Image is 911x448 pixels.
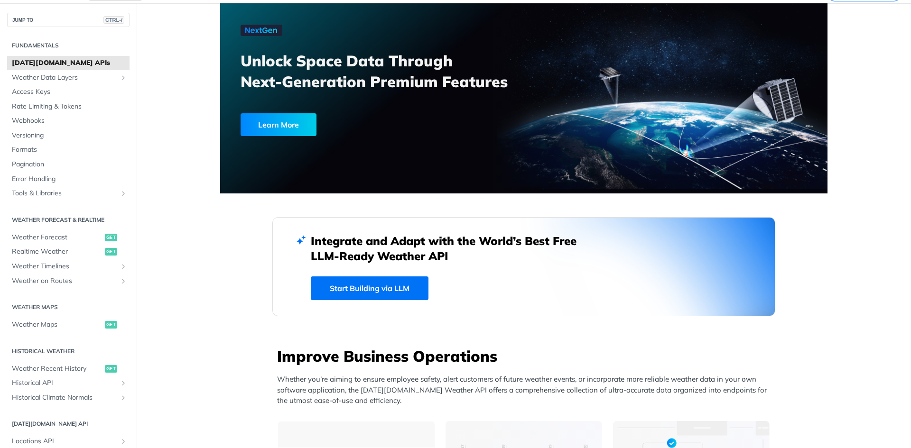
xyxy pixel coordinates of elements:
[12,174,127,184] span: Error Handling
[12,102,127,111] span: Rate Limiting & Tokens
[12,437,117,446] span: Locations API
[12,247,102,256] span: Realtime Weather
[105,365,117,373] span: get
[12,320,102,329] span: Weather Maps
[7,172,130,186] a: Error Handling
[7,13,130,27] button: JUMP TOCTRL-/
[7,318,130,332] a: Weather Mapsget
[277,374,775,406] p: Whether you’re aiming to ensure employee safety, alert customers of future weather events, or inc...
[7,303,130,311] h2: Weather Maps
[241,25,282,36] img: NextGen
[241,50,534,92] h3: Unlock Space Data Through Next-Generation Premium Features
[120,379,127,387] button: Show subpages for Historical API
[241,113,316,136] div: Learn More
[12,87,127,97] span: Access Keys
[7,71,130,85] a: Weather Data LayersShow subpages for Weather Data Layers
[12,131,127,140] span: Versioning
[311,233,591,264] h2: Integrate and Adapt with the World’s Best Free LLM-Ready Weather API
[12,233,102,242] span: Weather Forecast
[7,376,130,390] a: Historical APIShow subpages for Historical API
[120,438,127,445] button: Show subpages for Locations API
[105,234,117,241] span: get
[7,157,130,172] a: Pagination
[12,116,127,126] span: Webhooks
[12,364,102,374] span: Weather Recent History
[120,263,127,270] button: Show subpages for Weather Timelines
[277,346,775,366] h3: Improve Business Operations
[7,56,130,70] a: [DATE][DOMAIN_NAME] APIs
[105,321,117,329] span: get
[12,262,117,271] span: Weather Timelines
[7,41,130,50] h2: Fundamentals
[12,378,117,388] span: Historical API
[12,145,127,155] span: Formats
[241,113,475,136] a: Learn More
[12,160,127,169] span: Pagination
[7,420,130,428] h2: [DATE][DOMAIN_NAME] API
[105,248,117,256] span: get
[12,276,117,286] span: Weather on Routes
[7,362,130,376] a: Weather Recent Historyget
[7,391,130,405] a: Historical Climate NormalsShow subpages for Historical Climate Normals
[12,189,117,198] span: Tools & Libraries
[311,276,428,300] a: Start Building via LLM
[7,186,130,201] a: Tools & LibrariesShow subpages for Tools & Libraries
[7,100,130,114] a: Rate Limiting & Tokens
[120,190,127,197] button: Show subpages for Tools & Libraries
[7,347,130,356] h2: Historical Weather
[103,16,124,24] span: CTRL-/
[12,393,117,402] span: Historical Climate Normals
[7,230,130,245] a: Weather Forecastget
[120,394,127,402] button: Show subpages for Historical Climate Normals
[7,128,130,143] a: Versioning
[120,277,127,285] button: Show subpages for Weather on Routes
[7,274,130,288] a: Weather on RoutesShow subpages for Weather on Routes
[12,58,127,68] span: [DATE][DOMAIN_NAME] APIs
[7,259,130,274] a: Weather TimelinesShow subpages for Weather Timelines
[7,216,130,224] h2: Weather Forecast & realtime
[7,143,130,157] a: Formats
[7,114,130,128] a: Webhooks
[7,245,130,259] a: Realtime Weatherget
[12,73,117,82] span: Weather Data Layers
[7,85,130,99] a: Access Keys
[120,74,127,82] button: Show subpages for Weather Data Layers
